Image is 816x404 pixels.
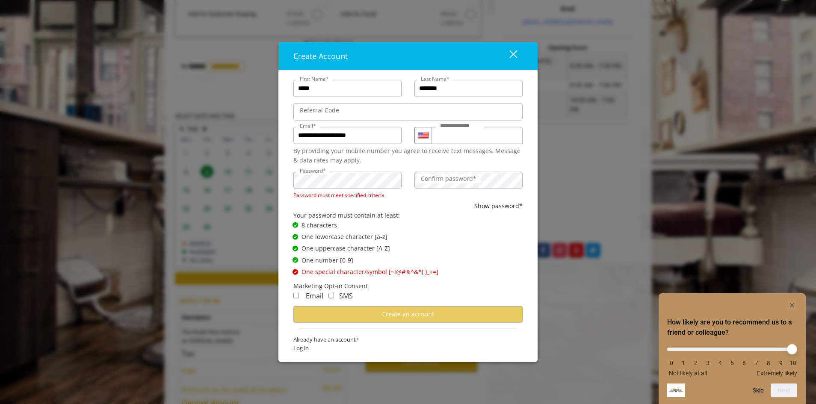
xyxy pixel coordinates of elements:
[417,174,481,183] label: Confirm password*
[417,75,454,83] label: Last Name*
[704,360,712,366] li: 3
[667,360,676,366] li: 0
[771,383,797,397] button: Next question
[679,360,688,366] li: 1
[339,291,353,301] span: SMS
[302,220,337,230] span: 8 characters
[293,103,523,121] input: ReferralCode
[293,344,523,353] span: Log in
[294,268,297,275] span: ✔
[728,360,736,366] li: 5
[306,291,323,301] span: Email
[302,256,353,265] span: One number [0-9]
[328,293,334,298] input: Receive Marketing SMS
[789,360,797,366] li: 10
[293,80,402,97] input: FirstName
[667,300,797,397] div: How likely are you to recommend us to a friend or colleague? Select an option from 0 to 10, with ...
[716,360,724,366] li: 4
[296,166,330,174] label: Password*
[669,370,707,377] span: Not likely at all
[294,257,297,264] span: ✔
[293,211,523,220] div: Your password must contain at least:
[293,293,299,298] input: Receive Marketing Email
[293,171,402,189] input: Password
[500,50,517,62] div: close dialog
[757,370,797,377] span: Extremely likely
[414,171,523,189] input: ConfirmPassword
[302,267,438,277] span: One special character/symbol [~!@#%^&*( )_+=]
[293,51,348,61] span: Create Account
[787,300,797,310] button: Hide survey
[296,106,343,115] label: Referral Code
[752,360,761,366] li: 7
[692,360,700,366] li: 2
[302,244,390,253] span: One uppercase character [A-Z]
[302,232,387,242] span: One lowercase character [a-z]
[667,341,797,377] div: How likely are you to recommend us to a friend or colleague? Select an option from 0 to 10, with ...
[474,201,523,211] button: Show password*
[764,360,773,366] li: 8
[293,127,402,144] input: Email
[296,122,320,130] label: Email*
[294,233,297,240] span: ✔
[382,310,434,318] span: Create an account
[753,387,764,394] button: Skip
[667,317,797,338] h2: How likely are you to recommend us to a friend or colleague? Select an option from 0 to 10, with ...
[294,222,297,229] span: ✔
[293,281,523,290] div: Marketing Opt-in Consent
[293,335,523,344] span: Already have an account?
[293,306,523,322] button: Create an account
[740,360,748,366] li: 6
[294,245,297,252] span: ✔
[494,47,523,65] button: close dialog
[296,75,333,83] label: First Name*
[414,80,523,97] input: Lastname
[293,191,402,199] div: Password must meet specified criteria
[777,360,785,366] li: 9
[293,146,523,165] div: By providing your mobile number you agree to receive text messages. Message & data rates may apply.
[414,127,432,144] div: Country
